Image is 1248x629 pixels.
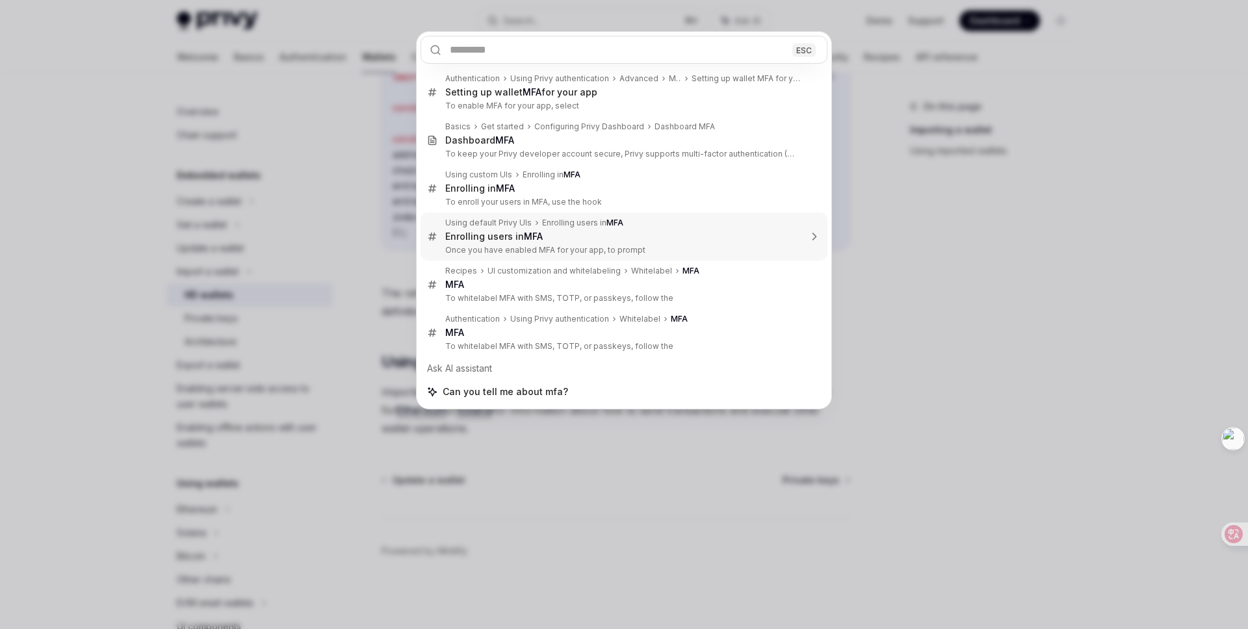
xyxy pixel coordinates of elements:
div: Dashboard [445,135,514,146]
div: Advanced [619,73,658,84]
b: MFA [606,218,623,227]
div: Enrolling users in [445,231,543,242]
p: To enable MFA for your app, select [445,101,800,111]
div: Dashboard MFA [655,122,715,132]
div: Enrolling users in [542,218,623,228]
b: MFA [671,314,688,324]
div: Authentication [445,73,500,84]
div: Configuring Privy Dashboard [534,122,644,132]
b: MFA [523,86,541,97]
b: MFA [445,327,464,338]
p: Once you have enabled MFA for your app, to prompt [445,245,800,255]
div: Enrolling in [445,183,515,194]
div: Get started [481,122,524,132]
div: Using Privy authentication [510,314,609,324]
div: UI customization and whitelabeling [487,266,621,276]
div: Using custom UIs [445,170,512,180]
div: Enrolling in [523,170,580,180]
div: Setting up wallet for your app [445,86,597,98]
b: MFA [495,135,514,146]
div: MFA [669,73,681,84]
p: To enroll your users in MFA, use the hook [445,197,800,207]
div: Basics [445,122,471,132]
div: Recipes [445,266,477,276]
b: MFA [445,279,464,290]
b: MFA [564,170,580,179]
div: Using Privy authentication [510,73,609,84]
span: Can you tell me about mfa? [443,385,568,398]
div: Whitelabel [631,266,672,276]
div: Authentication [445,314,500,324]
p: To keep your Privy developer account secure, Privy supports multi-factor authentication (MFA). Dash [445,149,800,159]
div: Using default Privy UIs [445,218,532,228]
div: Ask AI assistant [421,357,827,380]
p: To whitelabel MFA with SMS, TOTP, or passkeys, follow the [445,293,800,303]
div: Whitelabel [619,314,660,324]
div: ESC [792,43,816,57]
p: To whitelabel MFA with SMS, TOTP, or passkeys, follow the [445,341,800,352]
b: MFA [524,231,543,242]
b: MFA [682,266,699,276]
b: MFA [496,183,515,194]
div: Setting up wallet MFA for your app [692,73,800,84]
